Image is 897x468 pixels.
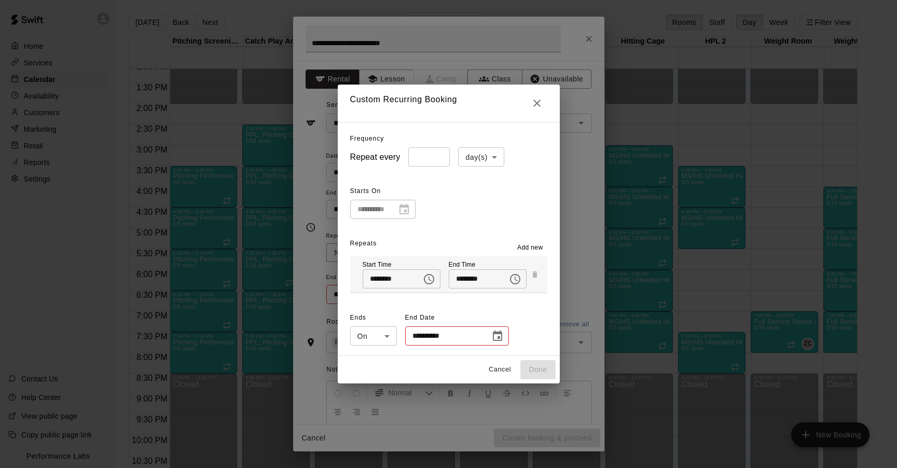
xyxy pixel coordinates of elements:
button: Close [527,93,547,114]
p: Start Time [363,260,440,269]
button: Choose time, selected time is 7:30 PM [505,269,526,290]
button: Add new [513,240,547,256]
span: Frequency [350,135,384,142]
button: Choose time, selected time is 6:30 PM [419,269,439,290]
button: Cancel [483,362,516,378]
p: End Time [449,260,527,269]
div: On [350,326,397,346]
span: End Date [405,310,509,326]
h2: Custom Recurring Booking [338,85,560,122]
h6: Repeat every [350,150,401,164]
div: day(s) [458,147,504,167]
button: Choose date [487,326,508,347]
span: Ends [350,310,397,326]
span: Repeats [350,240,377,247]
span: Add new [517,243,543,253]
span: Starts On [350,183,416,200]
